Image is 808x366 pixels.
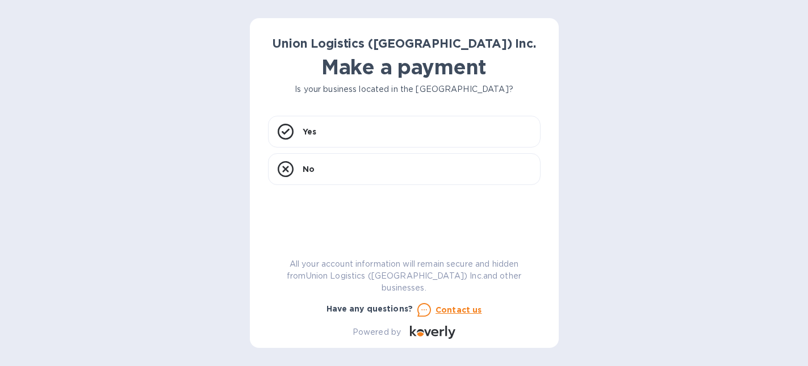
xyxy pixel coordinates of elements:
p: Powered by [353,326,401,338]
u: Contact us [436,305,482,314]
p: Is your business located in the [GEOGRAPHIC_DATA]? [268,83,541,95]
p: Yes [303,126,316,137]
p: All your account information will remain secure and hidden from Union Logistics ([GEOGRAPHIC_DATA... [268,258,541,294]
p: No [303,163,315,175]
h1: Make a payment [268,55,541,79]
b: Union Logistics ([GEOGRAPHIC_DATA]) Inc. [272,36,535,51]
b: Have any questions? [326,304,413,313]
